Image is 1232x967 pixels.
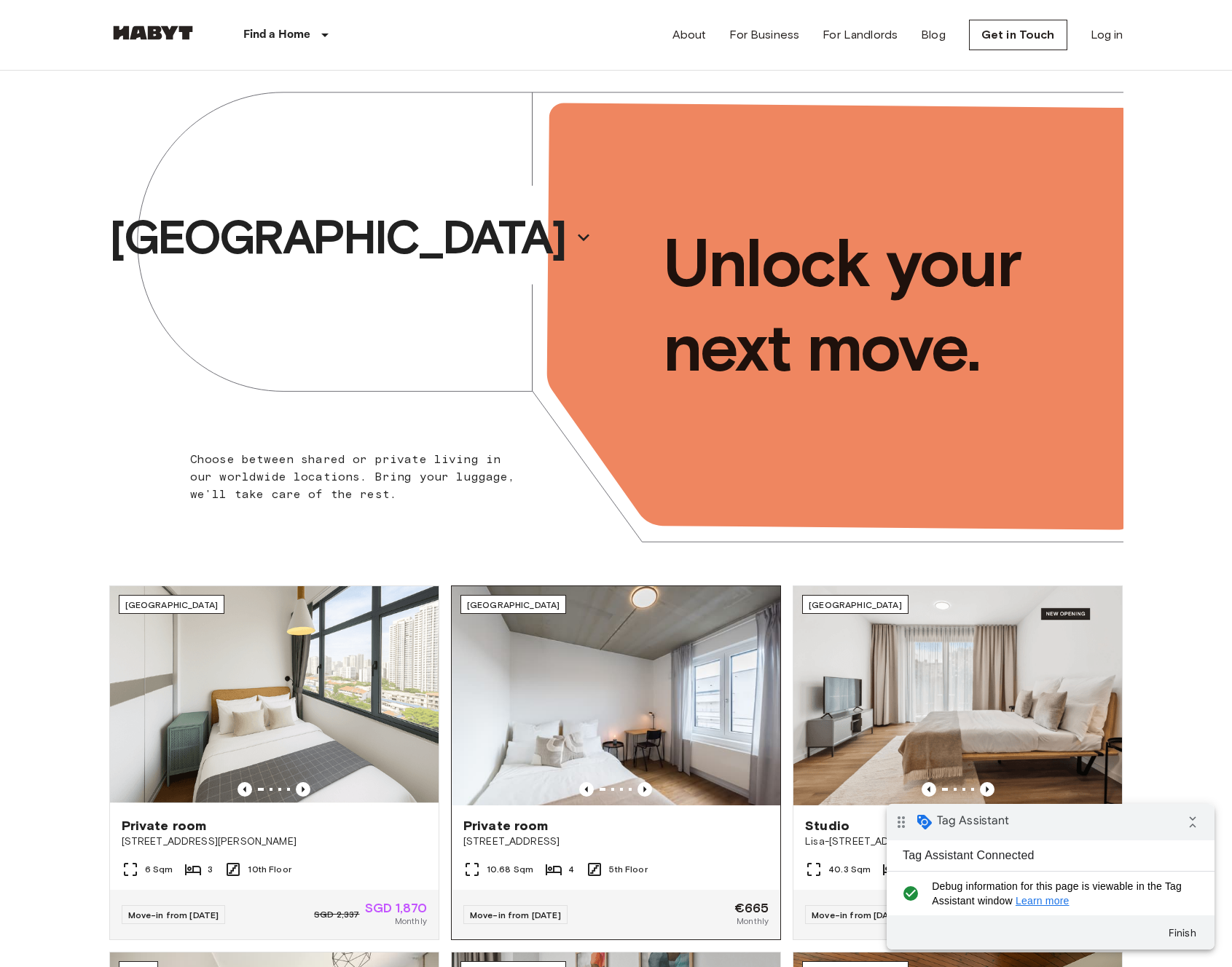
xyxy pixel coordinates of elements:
a: Get in Touch [969,20,1067,50]
img: Habyt [109,25,197,40]
a: For Business [729,26,799,44]
button: [GEOGRAPHIC_DATA] [103,204,597,271]
img: Marketing picture of unit DE-01-491-304-001 [793,586,1122,805]
img: Marketing picture of unit DE-04-037-026-03Q [452,586,780,805]
span: Private room [122,817,207,834]
button: Previous image [980,782,994,797]
span: 40.3 Sqm [828,863,871,876]
button: Previous image [238,782,252,797]
a: About [672,26,707,44]
span: Lisa-[STREET_ADDRESS] [805,834,1110,849]
span: [STREET_ADDRESS] [463,834,769,849]
span: Move-in from [DATE] [470,909,561,920]
span: SGD 1,870 [365,901,426,915]
p: [GEOGRAPHIC_DATA] [109,208,565,267]
span: Debug information for this page is viewable in the Tag Assistant window [45,75,304,104]
a: For Landlords [823,26,898,44]
a: Blog [921,26,946,44]
span: [GEOGRAPHIC_DATA] [809,599,902,610]
a: Marketing picture of unit DE-04-037-026-03QPrevious imagePrevious image[GEOGRAPHIC_DATA]Private r... [451,585,781,940]
button: Previous image [637,782,652,797]
a: Marketing picture of unit DE-01-491-304-001Previous imagePrevious image[GEOGRAPHIC_DATA]StudioLis... [793,585,1123,940]
span: 3 [208,863,213,876]
span: Tag Assistant [50,9,122,24]
span: [GEOGRAPHIC_DATA] [467,599,560,610]
span: [GEOGRAPHIC_DATA] [125,599,219,610]
i: Collapse debug badge [291,4,321,33]
span: 10.68 Sqm [487,863,533,876]
a: Marketing picture of unit SG-01-116-001-02Previous imagePrevious image[GEOGRAPHIC_DATA]Private ro... [109,585,439,940]
a: Log in [1091,26,1123,44]
span: Studio [805,817,850,834]
img: Marketing picture of unit SG-01-116-001-02 [110,586,439,805]
span: Private room [463,817,549,834]
span: 5th Floor [609,863,647,876]
p: Find a Home [243,26,311,44]
span: 6 Sqm [145,863,173,876]
a: Learn more [129,91,183,103]
p: Choose between shared or private living in our worldwide locations. Bring your luggage, we'll tak... [190,451,525,503]
button: Previous image [922,782,936,797]
span: 10th Floor [248,863,291,876]
button: Previous image [579,782,594,797]
p: Unlock your next move. [663,221,1100,390]
span: SGD 2,337 [314,908,359,921]
span: [STREET_ADDRESS][PERSON_NAME] [122,834,427,849]
i: check_circle [12,75,36,104]
span: €665 [734,901,769,915]
button: Finish [270,116,322,142]
span: Move-in from [DATE] [812,909,903,920]
span: Monthly [737,915,769,928]
span: Move-in from [DATE] [128,909,219,920]
span: 4 [568,863,574,876]
button: Previous image [296,782,310,797]
span: Monthly [395,915,427,928]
